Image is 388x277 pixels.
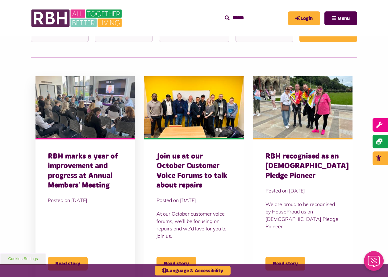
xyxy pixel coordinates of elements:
span: Menu [337,16,350,21]
span: Read story [156,257,196,271]
button: Navigation [324,11,357,25]
iframe: Netcall Web Assistant for live chat [360,249,388,277]
img: Board Meeting [35,76,135,138]
span: Posted on [DATE] [265,187,340,194]
input: Search [225,11,282,25]
h3: Join us at our October Customer Voice Forums to talk about repairs [156,152,231,190]
span: Posted on [DATE] [48,196,123,204]
img: RBH [31,6,123,30]
p: At our October customer voice forums, we’ll be focusing on repairs and we'd love for you to join us. [156,210,231,240]
h3: RBH marks a year of improvement and progress at Annual Members’ Meeting [48,152,123,190]
button: Language & Accessibility [155,266,231,275]
img: Group photo of customers and colleagues at the Lighthouse Project [144,76,244,138]
img: RBH customers and colleagues at the Rochdale Pride event outside the town hall [253,76,353,138]
span: Read story [48,257,88,271]
span: Read story [265,257,305,271]
span: Posted on [DATE] [156,196,231,204]
p: We are proud to be recognised by HouseProud as an [DEMOGRAPHIC_DATA] Pledge Pioneer. [265,201,340,230]
a: MyRBH [288,11,320,25]
h3: RBH recognised as an [DEMOGRAPHIC_DATA] Pledge Pioneer [265,152,340,181]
